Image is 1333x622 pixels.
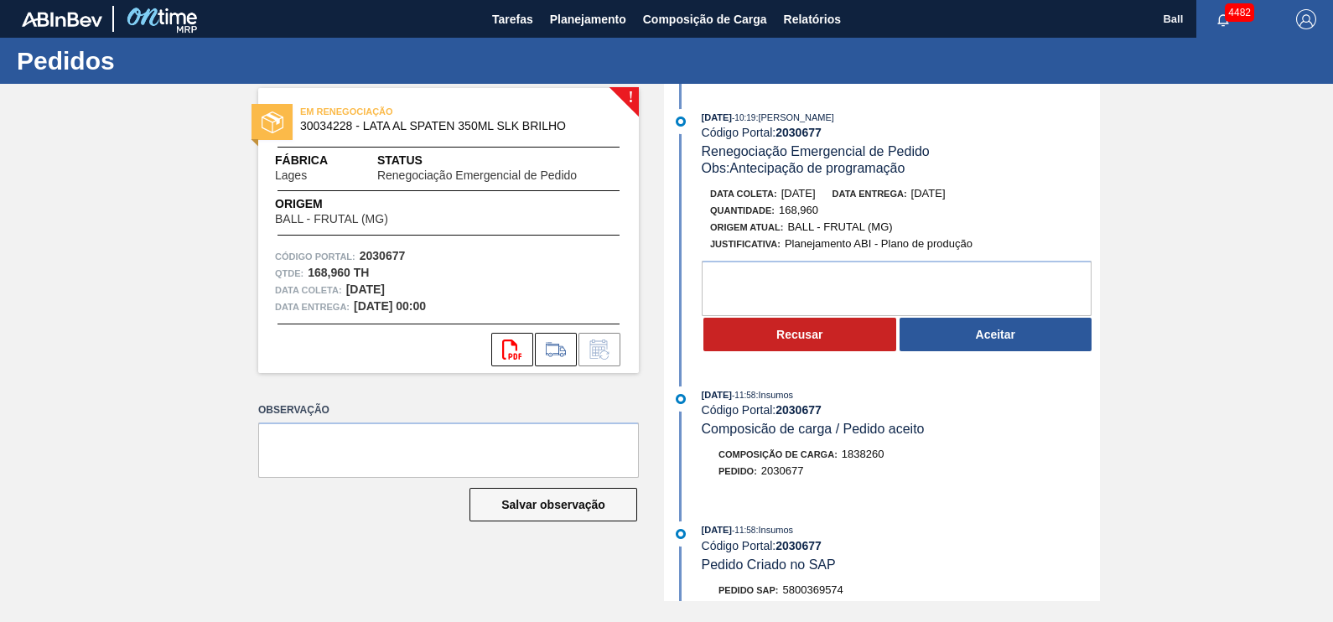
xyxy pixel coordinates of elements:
div: Código Portal: [702,126,1100,139]
span: Quantidade : [710,205,775,215]
div: Ir para Composição de Carga [535,333,577,366]
span: [DATE] [781,187,816,200]
span: Planejamento ABI - Plano de produção [785,237,973,250]
div: Informar alteração no pedido [578,333,620,366]
img: atual [676,117,686,127]
span: Planejamento [550,9,626,29]
span: Data entrega: [275,298,350,315]
span: Origem Atual: [710,222,783,232]
span: Data entrega: [832,189,907,199]
span: Composição de Carga [643,9,767,29]
img: atual [676,394,686,404]
span: 4482 [1225,3,1254,22]
span: 2030677 [761,464,804,477]
span: Qtde : [275,265,303,282]
strong: 168,960 TH [308,266,369,279]
span: - 11:58 [732,391,755,400]
span: EM RENEGOCIAÇÃO [300,103,535,120]
img: status [262,111,283,133]
button: Notificações [1196,8,1250,31]
span: Data coleta: [275,282,342,298]
span: Renegociação Emergencial de Pedido [377,169,577,182]
span: Data coleta: [710,189,777,199]
div: Código Portal: [702,403,1100,417]
span: Composicão de carga / Pedido aceito [702,422,925,436]
span: Renegociação Emergencial de Pedido [702,144,930,158]
span: Pedido Criado no SAP [702,557,836,572]
button: Aceitar [900,318,1092,351]
span: 30034228 - LATA AL SPATEN 350ML SLK BRILHO [300,120,604,132]
span: Relatórios [784,9,841,29]
span: Obs: Antecipação de programação [702,161,905,175]
span: Tarefas [492,9,533,29]
span: BALL - FRUTAL (MG) [787,220,892,233]
span: - 11:58 [732,526,755,535]
span: [DATE] [911,187,946,200]
span: Código Portal: [275,248,355,265]
div: Código Portal: [702,539,1100,552]
span: Justificativa: [710,239,781,249]
span: - 10:19 [732,113,755,122]
strong: 2030677 [775,126,822,139]
span: [DATE] [702,112,732,122]
span: [DATE] [702,525,732,535]
strong: 2030677 [775,403,822,417]
span: 5800369574 [783,583,843,596]
strong: 2030677 [360,249,406,262]
span: [DATE] [702,390,732,400]
span: 1838260 [842,448,884,460]
span: Lages [275,169,307,182]
span: Fábrica [275,152,360,169]
span: Origem [275,195,436,213]
span: : Insumos [755,525,793,535]
span: Pedido SAP: [718,585,779,595]
span: BALL - FRUTAL (MG) [275,213,388,225]
h1: Pedidos [17,51,314,70]
span: : [PERSON_NAME] [755,112,834,122]
button: Salvar observação [469,488,637,521]
strong: [DATE] 00:00 [354,299,426,313]
span: 168,960 [779,204,818,216]
label: Observação [258,398,639,422]
img: TNhmsLtSVTkK8tSr43FrP2fwEKptu5GPRR3wAAAABJRU5ErkJggg== [22,12,102,27]
div: Abrir arquivo PDF [491,333,533,366]
strong: 2030677 [775,539,822,552]
span: 10 [807,600,819,613]
img: Logout [1296,9,1316,29]
button: Recusar [703,318,896,351]
strong: [DATE] [346,282,385,296]
img: atual [676,529,686,539]
span: Composição de Carga : [718,449,838,459]
span: Status [377,152,622,169]
span: : Insumos [755,390,793,400]
span: Pedido : [718,466,757,476]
